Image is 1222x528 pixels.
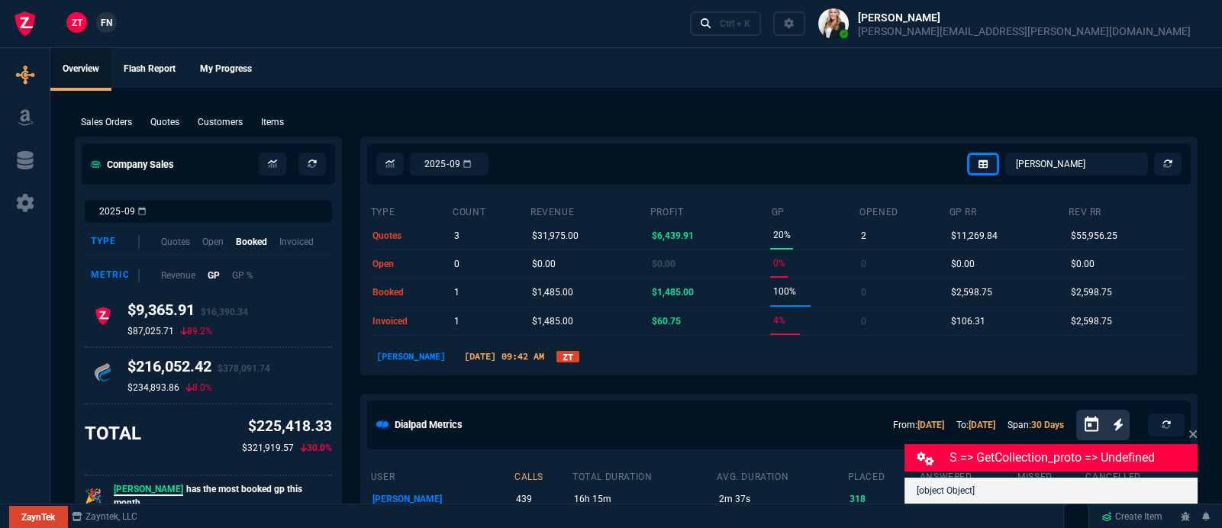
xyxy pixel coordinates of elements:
p: 89.2% [180,325,212,337]
p: Sales Orders [81,115,132,129]
p: 100% [773,281,796,302]
p: GP [208,269,220,282]
div: Ctrl + K [720,18,750,30]
p: $2,598.75 [1070,311,1111,332]
h5: Company Sales [91,157,174,172]
p: $0.00 [1070,253,1094,275]
p: 🎉 [85,485,102,507]
span: FN [101,16,112,30]
p: 4% [773,310,785,331]
p: Customers [198,115,243,129]
th: Rev RR [1068,200,1188,221]
p: 0 [861,311,866,332]
p: $0.00 [532,253,556,275]
p: 1 [454,311,459,332]
p: [DATE] 09:42 AM [458,349,550,363]
th: type [370,200,452,221]
th: calls [514,465,572,486]
th: total duration [572,465,716,486]
p: $60.75 [652,311,681,332]
p: Revenue [161,269,195,282]
p: $2,598.75 [1070,282,1111,303]
p: Quotes [161,235,190,249]
p: Quotes [150,115,179,129]
th: user [370,465,514,486]
td: quotes [370,221,452,250]
div: Type [91,235,140,249]
th: avg. duration [716,465,846,486]
p: $11,269.84 [951,225,998,246]
a: Create Item [1095,505,1169,528]
p: S => getCollection_proto => undefined [950,449,1195,467]
p: $225,418.33 [242,416,332,438]
p: Span: [1008,418,1064,432]
a: Flash Report [111,48,188,91]
p: has the most booked gp this month. [114,482,332,510]
th: placed [847,465,919,486]
td: invoiced [370,307,452,335]
p: To: [956,418,995,432]
button: Open calendar [1082,414,1113,436]
h4: $9,365.91 [127,301,248,325]
p: $0.00 [951,253,975,275]
a: Overview [50,48,111,91]
th: count [452,200,530,221]
p: $31,975.00 [532,225,579,246]
a: msbcCompanyName [67,510,142,523]
th: GP [770,200,859,221]
p: [PERSON_NAME] [372,488,511,510]
p: 20% [773,224,791,246]
p: 0 [861,253,866,275]
p: $234,893.86 [127,382,179,394]
a: [DATE] [917,420,944,430]
p: 2 [861,225,866,246]
th: opened [859,200,948,221]
th: revenue [530,200,650,221]
th: GP RR [949,200,1069,221]
span: $378,091.74 [218,363,270,374]
p: $0.00 [652,253,675,275]
p: 2m 37s [718,488,844,510]
td: open [370,250,452,278]
p: [PERSON_NAME] [370,349,452,363]
p: 0% [773,253,785,274]
a: ZT [556,351,579,362]
p: 1 [454,282,459,303]
p: $87,025.71 [127,325,174,337]
p: 3 [454,225,459,246]
h4: $216,052.42 [127,357,270,382]
p: $6,439.91 [652,225,694,246]
div: Metric [91,269,140,282]
p: 0 [454,253,459,275]
h5: Dialpad Metrics [395,417,463,432]
span: ZT [72,16,82,30]
p: $106.31 [951,311,985,332]
p: 8.0% [185,382,212,394]
a: My Progress [188,48,264,91]
p: $1,485.00 [532,311,573,332]
p: $2,598.75 [951,282,992,303]
p: 30.0% [300,441,332,455]
span: [PERSON_NAME] [114,484,183,496]
p: From: [893,418,944,432]
p: $55,956.25 [1070,225,1117,246]
td: booked [370,278,452,307]
th: Profit [650,200,771,221]
p: 16h 15m [574,488,714,510]
p: Booked [236,235,267,249]
p: $321,919.57 [242,441,294,455]
p: $1,485.00 [532,282,573,303]
p: GP % [232,269,253,282]
p: 318 [850,488,917,510]
p: 439 [516,488,569,510]
a: 30 Days [1031,420,1064,430]
a: [DATE] [969,420,995,430]
p: Open [202,235,224,249]
span: $16,390.34 [201,307,248,317]
p: [object Object] [917,484,1185,497]
p: Items [261,115,284,129]
p: Invoiced [279,235,314,249]
p: $1,485.00 [652,282,694,303]
h3: TOTAL [85,422,141,445]
p: 0 [861,282,866,303]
